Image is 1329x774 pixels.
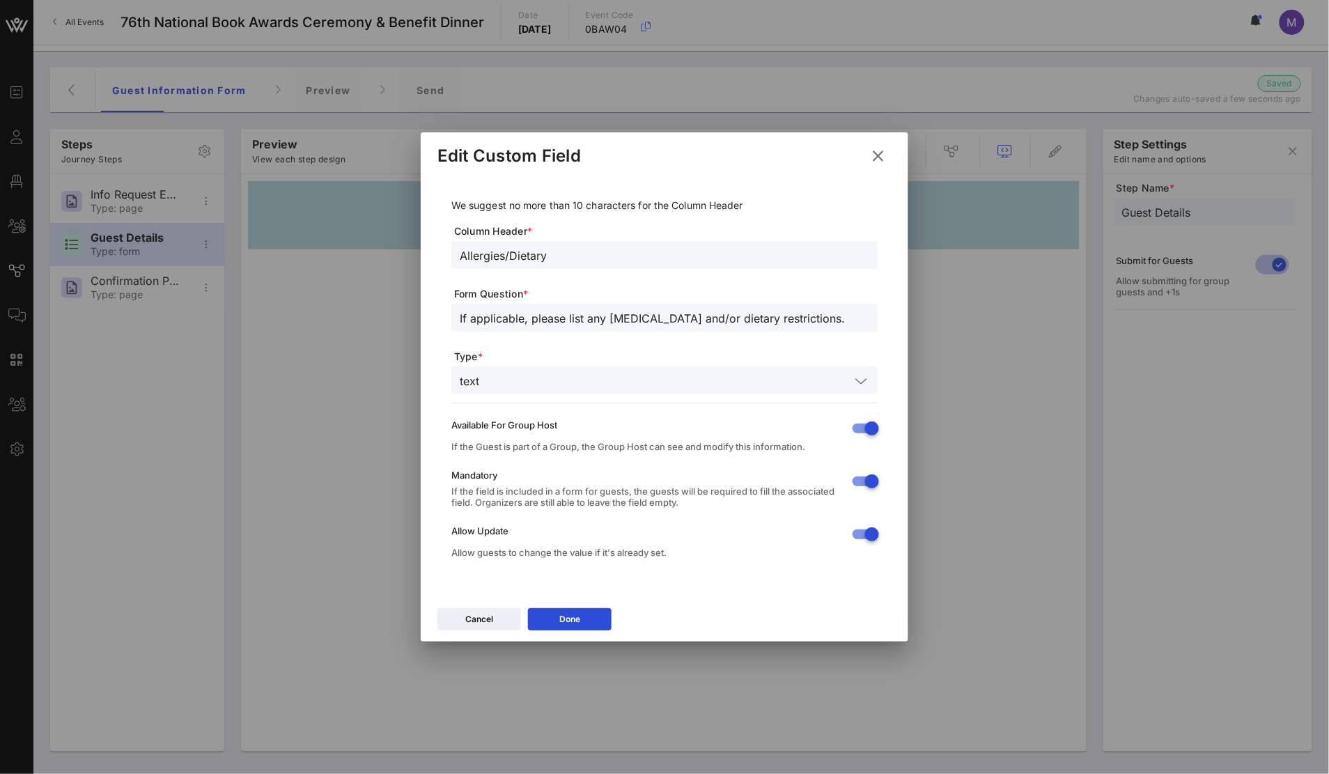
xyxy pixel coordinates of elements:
div: Available For Group Host [451,419,840,431]
button: Cancel [437,608,521,630]
div: Mandatory [451,470,840,481]
span: Type [454,350,878,364]
p: We suggest no more than 10 characters for the Column Header [451,198,878,213]
div: Edit Custom Field [437,146,581,167]
button: Done [528,608,612,630]
div: If the Guest is part of a Group, the Group Host can see and modify this information. [451,441,840,452]
span: Column Header [454,224,878,238]
span: Form Question [454,287,878,301]
div: Allow guests to change the value if it's already set. [451,547,840,558]
div: Done [559,612,580,626]
div: text [451,366,878,394]
div: Cancel [465,612,493,626]
div: If the field is included in a form for guests, the guests will be required to fill the associated... [451,486,840,508]
div: Allow Update [451,525,840,536]
div: text [460,375,479,387]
